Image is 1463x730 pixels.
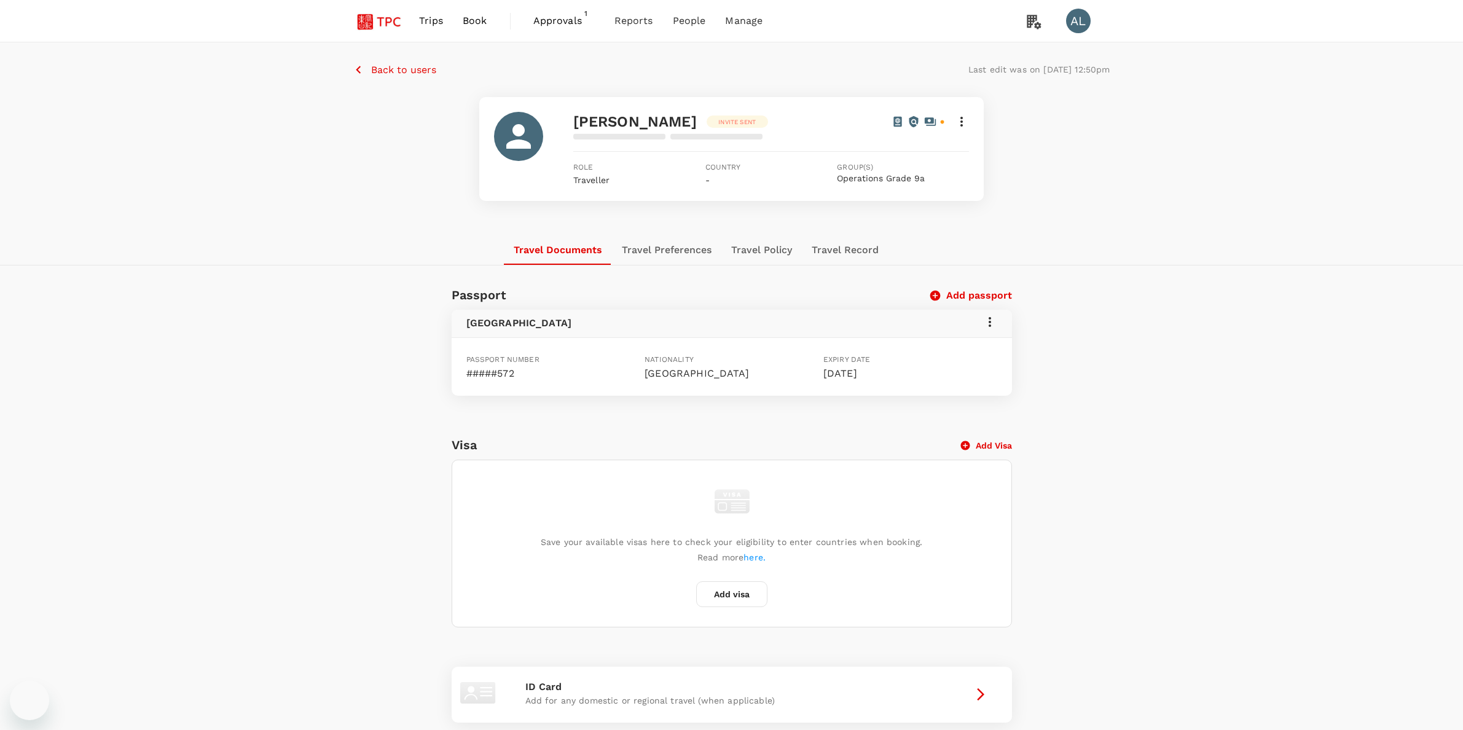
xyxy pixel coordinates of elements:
p: ID Card [525,680,938,694]
button: Operations Grade 9a [837,174,925,184]
span: Passport number [466,355,539,364]
img: Tsao Pao Chee Group Pte Ltd [353,7,410,34]
a: here. [743,552,766,562]
button: Add passport [932,289,1012,302]
span: Manage [725,14,763,28]
span: Reports [614,14,653,28]
p: Last edit was on [DATE] 12:50pm [968,63,1110,76]
p: Invite sent [718,117,756,127]
p: Save your available visas here to check your eligibility to enter countries when booking. [541,536,922,548]
span: Group(s) [837,162,969,174]
span: Trips [419,14,443,28]
p: #####572 [466,366,640,381]
p: [GEOGRAPHIC_DATA] [645,366,818,381]
span: Book [463,14,487,28]
button: Add visa [696,581,767,607]
span: Nationality [645,355,694,364]
button: Back to users [353,62,436,77]
button: Travel Policy [721,235,802,265]
button: Travel Documents [504,235,612,265]
span: - [705,175,710,185]
button: Add Visa [961,439,1012,452]
span: People [673,14,706,28]
button: Travel Preferences [612,235,721,265]
h6: Visa [452,435,961,455]
span: [PERSON_NAME] [573,113,697,130]
div: AL [1066,9,1091,33]
iframe: Button to launch messaging window [10,681,49,720]
button: Travel Record [802,235,888,265]
img: visa [710,480,753,523]
span: Traveller [573,175,610,185]
span: Expiry date [823,355,871,364]
p: Back to users [371,63,436,77]
p: Add Visa [976,439,1012,452]
p: Read more [697,551,766,563]
p: [DATE] [823,366,997,381]
h6: [GEOGRAPHIC_DATA] [466,315,572,332]
span: Role [573,162,705,174]
span: Approvals [533,14,595,28]
span: 1 [580,7,592,20]
h6: Passport [452,285,506,305]
img: id-card [457,672,500,715]
span: Country [705,162,837,174]
p: Add for any domestic or regional travel (when applicable) [525,694,938,707]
